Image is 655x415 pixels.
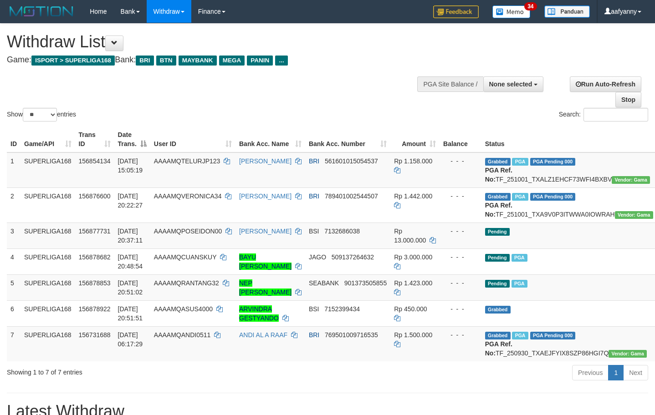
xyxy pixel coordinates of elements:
[20,300,75,326] td: SUPERLIGA168
[114,127,150,152] th: Date Trans.: activate to sort column descending
[79,253,111,261] span: 156878682
[512,254,527,262] span: Marked by aafsoycanthlai
[20,274,75,300] td: SUPERLIGA168
[239,157,292,165] a: [PERSON_NAME]
[305,127,390,152] th: Bank Acc. Number: activate to sort column ascending
[325,192,378,200] span: Copy 789401002544507 to clipboard
[7,5,76,18] img: MOTION_logo.png
[247,56,273,66] span: PANIN
[239,192,292,200] a: [PERSON_NAME]
[31,56,115,66] span: ISPORT > SUPERLIGA168
[394,253,432,261] span: Rp 3.000.000
[79,279,111,287] span: 156878853
[332,253,374,261] span: Copy 509137264632 to clipboard
[7,33,428,51] h1: Withdraw List
[309,192,319,200] span: BRI
[583,108,648,121] input: Search:
[443,253,478,262] div: - - -
[7,364,266,377] div: Showing 1 to 7 of 7 entries
[443,157,478,166] div: - - -
[394,157,432,165] span: Rp 1.158.000
[20,127,75,152] th: Game/API: activate to sort column ascending
[609,350,647,358] span: Vendor URL: https://trx31.1velocity.biz
[485,167,512,183] b: PGA Ref. No:
[325,157,378,165] span: Copy 561601015054537 to clipboard
[390,127,440,152] th: Amount: activate to sort column ascending
[489,81,532,88] span: None selected
[492,5,531,18] img: Button%20Memo.svg
[485,340,512,357] b: PGA Ref. No:
[235,127,305,152] th: Bank Acc. Name: activate to sort column ascending
[433,5,479,18] img: Feedback.jpg
[79,305,111,313] span: 156878922
[443,192,478,201] div: - - -
[7,300,20,326] td: 6
[7,248,20,274] td: 4
[239,279,292,296] a: NEP [PERSON_NAME]
[485,280,510,288] span: Pending
[118,331,143,348] span: [DATE] 06:17:29
[570,76,641,92] a: Run Auto-Refresh
[524,2,537,10] span: 34
[394,279,432,287] span: Rp 1.423.000
[79,331,111,339] span: 156731688
[485,193,511,201] span: Grabbed
[485,202,512,218] b: PGA Ref. No:
[608,365,624,380] a: 1
[154,279,219,287] span: AAAAMQRANTANG32
[7,152,20,188] td: 1
[20,152,75,188] td: SUPERLIGA168
[154,228,222,235] span: AAAAMQPOSEIDON00
[154,157,220,165] span: AAAAMQTELURJP123
[118,305,143,322] span: [DATE] 20:51:51
[239,228,292,235] a: [PERSON_NAME]
[483,76,544,92] button: None selected
[239,331,287,339] a: ANDI AL A RAAF
[440,127,481,152] th: Balance
[79,228,111,235] span: 156877731
[118,279,143,296] span: [DATE] 20:51:02
[154,331,211,339] span: AAAAMQANDI0511
[118,192,143,209] span: [DATE] 20:22:27
[20,187,75,223] td: SUPERLIGA168
[309,157,319,165] span: BRI
[559,108,648,121] label: Search:
[612,176,650,184] span: Vendor URL: https://trx31.1velocity.biz
[325,331,378,339] span: Copy 769501009716535 to clipboard
[572,365,609,380] a: Previous
[309,305,319,313] span: BSI
[512,193,528,201] span: Marked by aafsengchandara
[154,192,222,200] span: AAAAMQVERONICA34
[324,228,360,235] span: Copy 7132686038 to clipboard
[7,127,20,152] th: ID
[443,227,478,236] div: - - -
[394,228,426,244] span: Rp 13.000.000
[118,157,143,174] span: [DATE] 15:05:19
[7,56,428,65] h4: Game: Bank:
[512,158,528,166] span: Marked by aafsengchandara
[7,223,20,248] td: 3
[154,305,213,313] span: AAAAMQASUS4000
[7,326,20,361] td: 7
[324,305,360,313] span: Copy 7152399434 to clipboard
[544,5,590,18] img: panduan.png
[118,228,143,244] span: [DATE] 20:37:11
[443,330,478,339] div: - - -
[20,326,75,361] td: SUPERLIGA168
[179,56,217,66] span: MAYBANK
[512,332,528,339] span: Marked by aafromsomean
[23,108,57,121] select: Showentries
[309,253,326,261] span: JAGO
[394,192,432,200] span: Rp 1.442.000
[150,127,235,152] th: User ID: activate to sort column ascending
[615,211,653,219] span: Vendor URL: https://trx31.1velocity.biz
[309,331,319,339] span: BRI
[154,253,216,261] span: AAAAMQCUANSKUY
[7,274,20,300] td: 5
[485,306,511,314] span: Grabbed
[118,253,143,270] span: [DATE] 20:48:54
[417,76,483,92] div: PGA Site Balance /
[485,332,511,339] span: Grabbed
[394,305,427,313] span: Rp 450.000
[79,192,111,200] span: 156876600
